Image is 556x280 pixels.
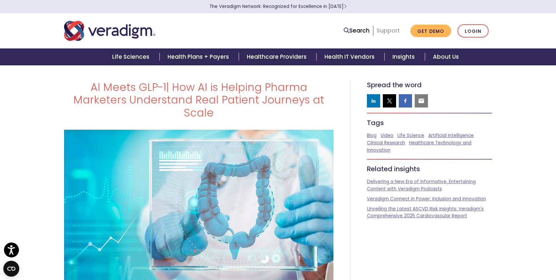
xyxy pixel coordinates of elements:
[344,3,347,10] span: Learn More
[64,20,155,42] img: Veradigm logo
[457,24,489,38] a: Login
[367,178,476,192] a: Delivering a New Era of Informative, Entertaining Content with Veradigm Podcasts
[367,81,492,89] h5: Spread the word
[425,48,467,65] a: About Us
[344,26,370,35] a: Search
[239,48,316,65] a: Healthcare Providers
[410,25,451,37] a: Get Demo
[418,98,425,104] img: email sharing button
[377,27,400,35] a: Support
[64,81,333,119] h1: AI Meets GLP-1| How AI is Helping Pharma Marketers Understand Real Patient Journeys at Scale
[381,132,393,139] a: Video
[386,98,393,104] img: twitter sharing button
[397,132,424,139] a: Life Science
[384,48,425,65] a: Insights
[3,261,19,277] button: Open CMP widget
[209,3,347,10] a: The Veradigm Network: Recognized for Excellence in [DATE]Learn More
[160,48,239,65] a: Health Plans + Payers
[370,98,377,104] img: linkedin sharing button
[367,140,405,146] a: Clinical Research
[367,206,484,219] a: Unveiling the Latest ASCVD Risk Insights: Veradigm's Comprehensive 2025 Cardiovascular Report
[367,132,377,139] a: Blog
[367,165,492,173] h5: Related insights
[104,48,159,65] a: Life Sciences
[316,48,384,65] a: Health IT Vendors
[428,132,474,139] a: Artificial Intelligence
[367,140,471,153] a: Healthcare Technology and Innovation
[367,119,492,127] h5: Tags
[402,98,409,104] img: facebook sharing button
[367,196,486,202] a: Veradigm Connect in Power: Inclusion and Innovation
[429,239,548,272] iframe: Drift Chat Widget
